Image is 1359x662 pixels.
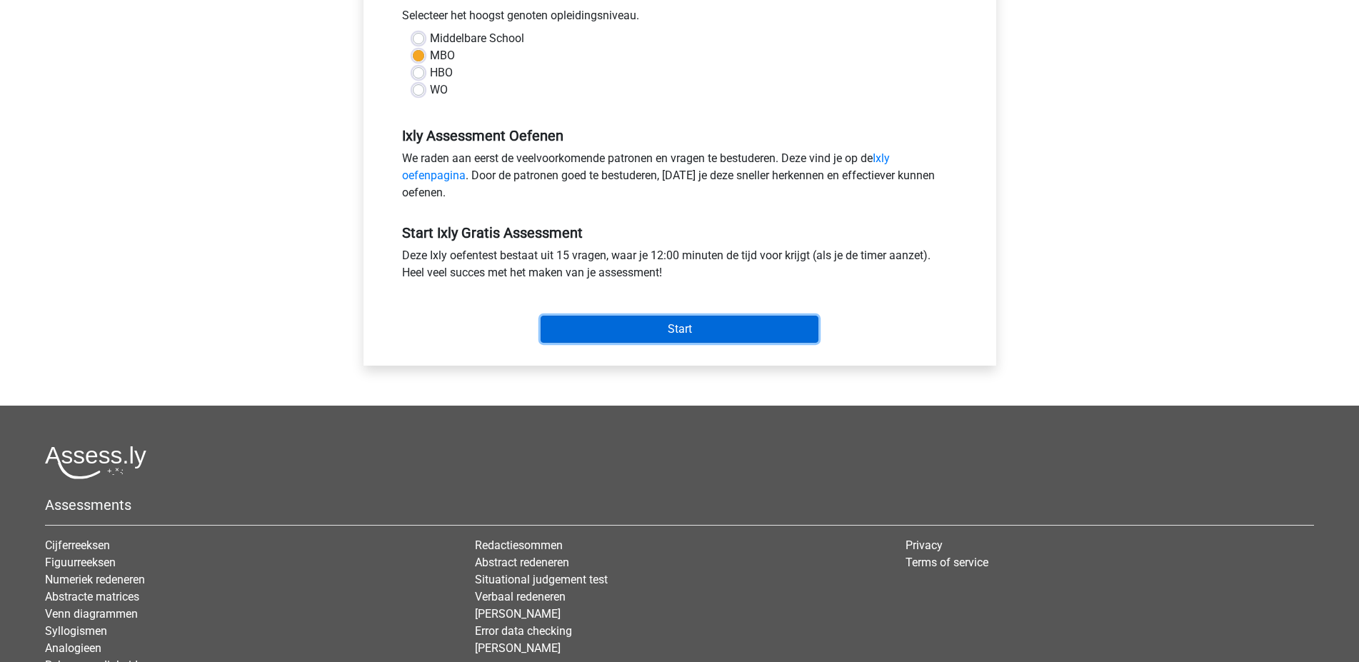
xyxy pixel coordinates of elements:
[430,30,524,47] label: Middelbare School
[475,641,561,655] a: [PERSON_NAME]
[475,573,608,586] a: Situational judgement test
[475,556,569,569] a: Abstract redeneren
[391,150,968,207] div: We raden aan eerst de veelvoorkomende patronen en vragen te bestuderen. Deze vind je op de . Door...
[45,590,139,603] a: Abstracte matrices
[475,538,563,552] a: Redactiesommen
[45,607,138,621] a: Venn diagrammen
[402,127,958,144] h5: Ixly Assessment Oefenen
[402,224,958,241] h5: Start Ixly Gratis Assessment
[430,81,448,99] label: WO
[906,556,988,569] a: Terms of service
[45,624,107,638] a: Syllogismen
[475,624,572,638] a: Error data checking
[475,607,561,621] a: [PERSON_NAME]
[541,316,818,343] input: Start
[45,641,101,655] a: Analogieen
[430,64,453,81] label: HBO
[391,7,968,30] div: Selecteer het hoogst genoten opleidingsniveau.
[391,247,968,287] div: Deze Ixly oefentest bestaat uit 15 vragen, waar je 12:00 minuten de tijd voor krijgt (als je de t...
[430,47,455,64] label: MBO
[45,496,1314,513] h5: Assessments
[475,590,566,603] a: Verbaal redeneren
[45,538,110,552] a: Cijferreeksen
[45,573,145,586] a: Numeriek redeneren
[906,538,943,552] a: Privacy
[45,556,116,569] a: Figuurreeksen
[45,446,146,479] img: Assessly logo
